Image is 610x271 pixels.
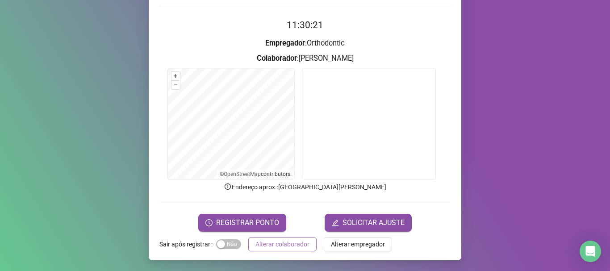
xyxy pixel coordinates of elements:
[287,20,323,30] time: 11:30:21
[343,217,405,228] span: SOLICITAR AJUSTE
[224,171,261,177] a: OpenStreetMap
[255,239,309,249] span: Alterar colaborador
[159,182,451,192] p: Endereço aprox. : [GEOGRAPHIC_DATA][PERSON_NAME]
[198,214,286,232] button: REGISTRAR PONTO
[171,81,180,89] button: –
[205,219,213,226] span: clock-circle
[248,237,317,251] button: Alterar colaborador
[159,237,216,251] label: Sair após registrar
[331,239,385,249] span: Alterar empregador
[580,241,601,262] div: Open Intercom Messenger
[220,171,292,177] li: © contributors.
[332,219,339,226] span: edit
[216,217,279,228] span: REGISTRAR PONTO
[324,237,392,251] button: Alterar empregador
[159,38,451,49] h3: : Orthodontic
[224,183,232,191] span: info-circle
[159,53,451,64] h3: : [PERSON_NAME]
[257,54,297,63] strong: Colaborador
[265,39,305,47] strong: Empregador
[171,72,180,80] button: +
[325,214,412,232] button: editSOLICITAR AJUSTE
